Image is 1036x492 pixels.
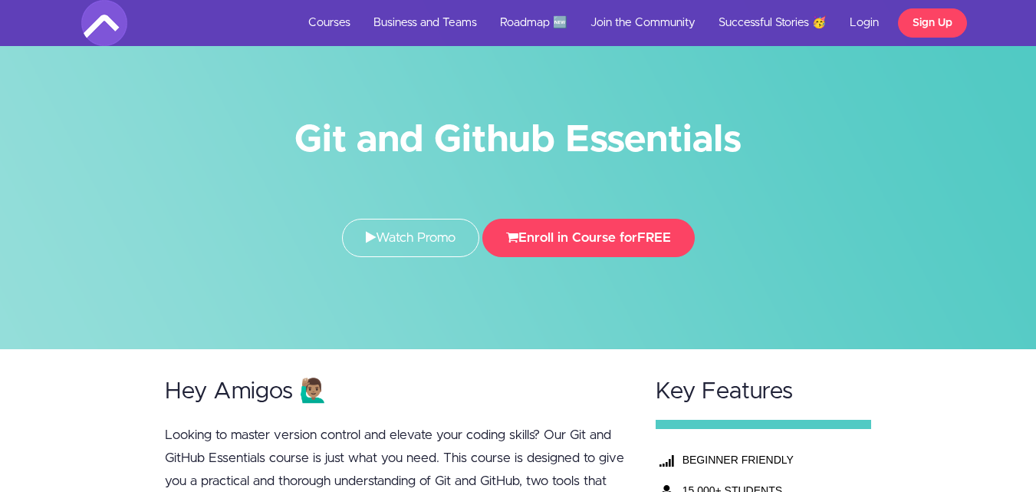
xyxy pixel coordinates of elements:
h2: Hey Amigos 🙋🏽‍♂️ [165,379,627,404]
button: Enroll in Course forFREE [482,219,695,257]
a: Watch Promo [342,219,479,257]
span: FREE [637,231,671,244]
h1: Git and Github Essentials [81,123,955,157]
h2: Key Features [656,379,872,404]
th: BEGINNER FRIENDLY [679,444,850,475]
a: Sign Up [898,8,967,38]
